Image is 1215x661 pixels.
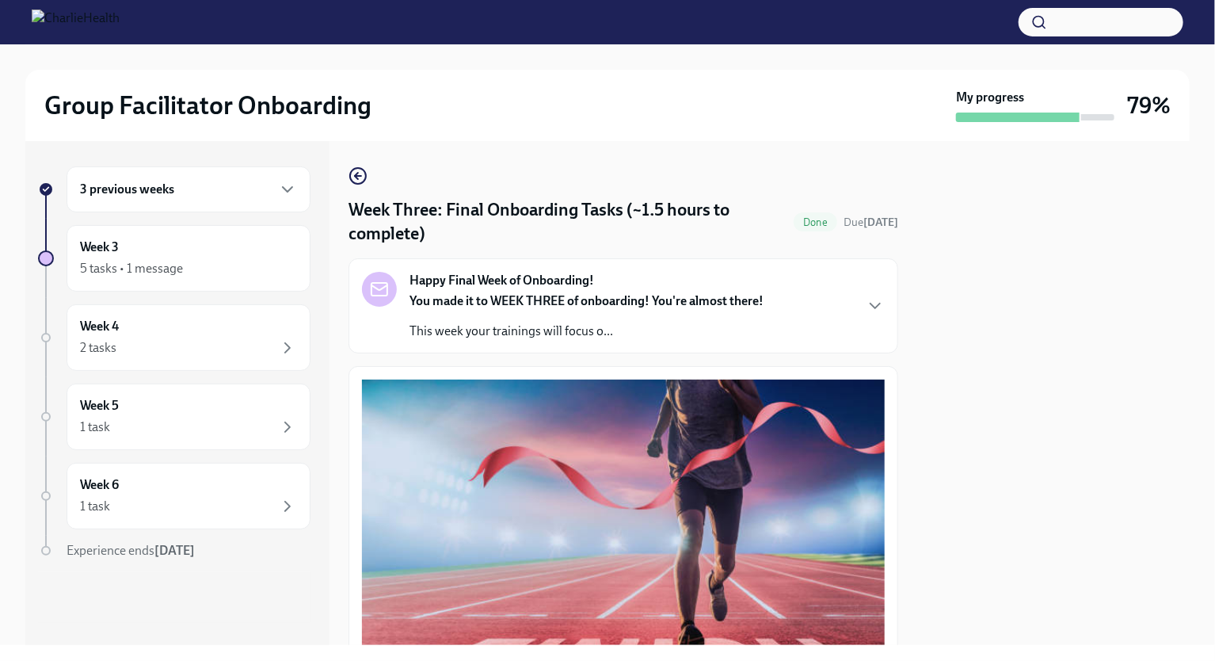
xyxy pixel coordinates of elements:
[80,239,119,256] h6: Week 3
[80,339,116,357] div: 2 tasks
[409,293,764,308] strong: You made it to WEEK THREE of onboarding! You're almost there!
[844,215,898,230] span: August 16th, 2025 08:00
[67,166,310,212] div: 3 previous weeks
[32,10,120,35] img: CharlieHealth
[67,543,195,558] span: Experience ends
[1127,91,1171,120] h3: 79%
[44,90,371,121] h2: Group Facilitator Onboarding
[38,384,310,450] a: Week 51 task
[349,198,787,246] h4: Week Three: Final Onboarding Tasks (~1.5 hours to complete)
[409,323,764,340] p: This week your trainings will focus o...
[956,89,1024,106] strong: My progress
[80,260,183,277] div: 5 tasks • 1 message
[80,397,119,415] h6: Week 5
[80,418,110,436] div: 1 task
[80,498,110,515] div: 1 task
[794,216,837,228] span: Done
[863,216,898,229] strong: [DATE]
[409,272,594,289] strong: Happy Final Week of Onboarding!
[844,216,898,229] span: Due
[80,476,119,494] h6: Week 6
[38,463,310,529] a: Week 61 task
[38,304,310,371] a: Week 42 tasks
[38,225,310,292] a: Week 35 tasks • 1 message
[80,181,174,198] h6: 3 previous weeks
[154,543,195,558] strong: [DATE]
[80,318,119,335] h6: Week 4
